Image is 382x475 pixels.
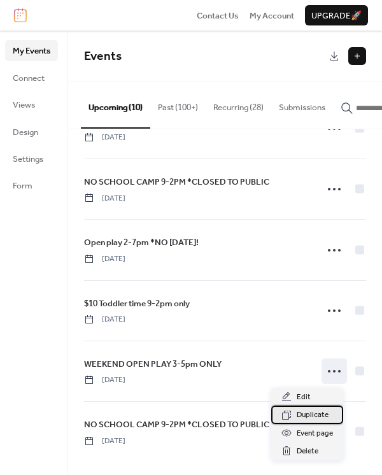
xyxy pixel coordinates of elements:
[84,357,222,371] a: WEEKEND OPEN PLAY 3-5pm ONLY
[297,409,329,422] span: Duplicate
[13,153,43,166] span: Settings
[297,427,333,440] span: Event page
[311,10,362,22] span: Upgrade 🚀
[84,236,199,249] span: Open play 2-7pm *NO [DATE]!
[84,297,190,311] a: $10 Toddler time 9-2pm only
[305,5,368,25] button: Upgrade🚀
[197,10,239,22] span: Contact Us
[5,94,58,115] a: Views
[271,82,333,127] button: Submissions
[13,99,35,111] span: Views
[13,72,45,85] span: Connect
[84,418,269,431] span: NO SCHOOL CAMP 9-2PM *CLOSED TO PUBLIC
[84,418,269,432] a: NO SCHOOL CAMP 9-2PM *CLOSED TO PUBLIC
[84,297,190,310] span: $10 Toddler time 9-2pm only
[250,10,294,22] span: My Account
[84,253,125,265] span: [DATE]
[84,175,269,189] a: NO SCHOOL CAMP 9-2PM *CLOSED TO PUBLIC
[5,148,58,169] a: Settings
[84,236,199,250] a: Open play 2-7pm *NO [DATE]!
[5,122,58,142] a: Design
[13,126,38,139] span: Design
[81,82,150,128] button: Upcoming (10)
[84,176,269,188] span: NO SCHOOL CAMP 9-2PM *CLOSED TO PUBLIC
[5,40,58,60] a: My Events
[84,314,125,325] span: [DATE]
[250,9,294,22] a: My Account
[84,193,125,204] span: [DATE]
[150,82,206,127] button: Past (100+)
[84,436,125,447] span: [DATE]
[297,445,318,458] span: Delete
[5,67,58,88] a: Connect
[197,9,239,22] a: Contact Us
[297,391,311,404] span: Edit
[84,132,125,143] span: [DATE]
[84,45,122,68] span: Events
[84,374,125,386] span: [DATE]
[206,82,271,127] button: Recurring (28)
[14,8,27,22] img: logo
[13,180,32,192] span: Form
[84,358,222,371] span: WEEKEND OPEN PLAY 3-5pm ONLY
[5,175,58,195] a: Form
[13,45,50,57] span: My Events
